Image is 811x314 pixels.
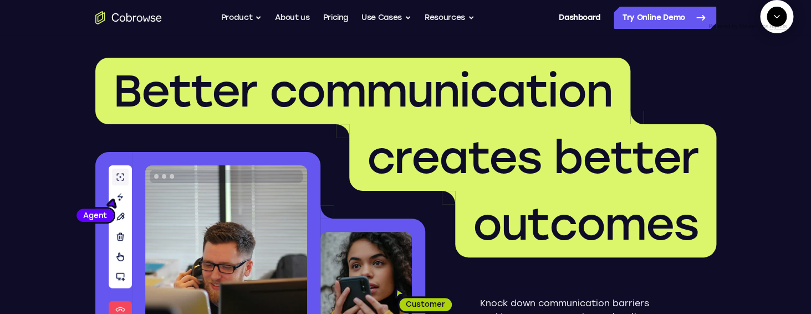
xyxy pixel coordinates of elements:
a: Dashboard [559,7,600,29]
span: creates better [367,131,698,184]
a: Try Online Demo [614,7,716,29]
button: Product [221,7,262,29]
button: Resources [425,7,475,29]
button: Use Cases [361,7,411,29]
span: outcomes [473,197,698,251]
a: Pricing [323,7,348,29]
span: Better communication [113,64,613,118]
a: Go to the home page [95,11,162,24]
a: About us [275,7,309,29]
